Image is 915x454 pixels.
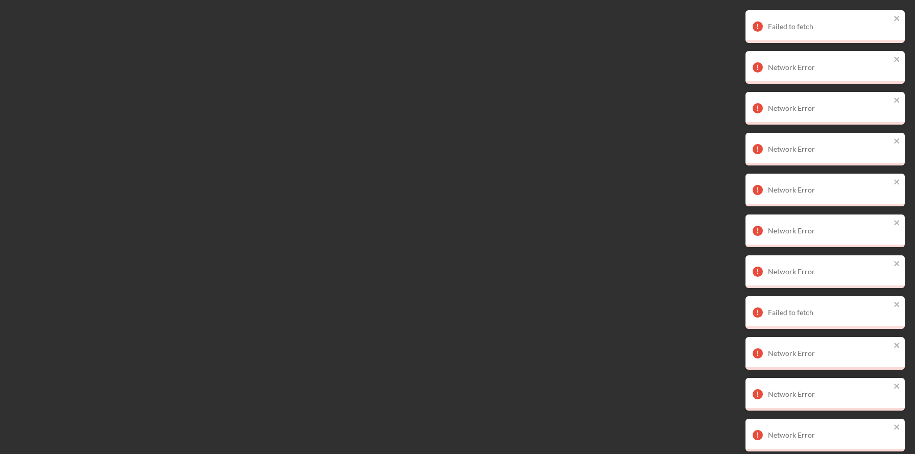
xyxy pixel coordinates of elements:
[768,145,890,153] div: Network Error
[894,259,901,269] button: close
[894,14,901,24] button: close
[894,300,901,310] button: close
[768,308,890,317] div: Failed to fetch
[894,178,901,187] button: close
[768,227,890,235] div: Network Error
[768,104,890,112] div: Network Error
[768,268,890,276] div: Network Error
[768,431,890,439] div: Network Error
[894,96,901,106] button: close
[768,186,890,194] div: Network Error
[894,423,901,433] button: close
[894,137,901,147] button: close
[768,63,890,71] div: Network Error
[894,382,901,392] button: close
[894,219,901,228] button: close
[894,55,901,65] button: close
[894,341,901,351] button: close
[768,390,890,398] div: Network Error
[768,22,890,31] div: Failed to fetch
[768,349,890,357] div: Network Error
